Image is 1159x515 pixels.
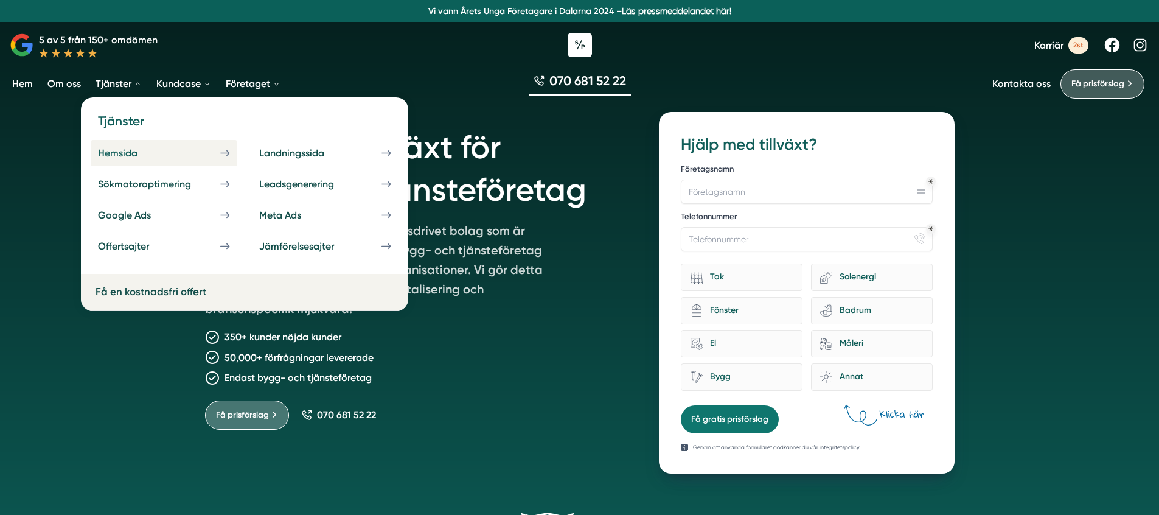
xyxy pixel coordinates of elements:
div: Meta Ads [259,209,330,221]
a: Leadsgenerering [252,171,399,197]
div: Sökmotoroptimering [98,178,220,190]
a: Offertsajter [91,233,237,259]
div: Google Ads [98,209,180,221]
h3: Hjälp med tillväxt? [681,134,932,156]
a: Jämförelsesajter [252,233,399,259]
a: 070 681 52 22 [301,409,376,421]
a: Tjänster [93,68,144,99]
div: Obligatoriskt [928,226,933,231]
a: Karriär 2st [1034,37,1088,54]
a: Kundcase [154,68,214,99]
h4: Tjänster [91,112,399,139]
span: Få prisförslag [1071,77,1124,91]
span: Få prisförslag [216,408,269,422]
div: Landningssida [259,147,353,159]
a: Kontakta oss [992,78,1051,89]
a: Google Ads [91,202,237,228]
h1: Vi skapar tillväxt för bygg- och tjänsteföretag [205,112,630,221]
div: Jämförelsesajter [259,240,363,252]
p: Genom att använda formuläret godkänner du vår integritetspolicy. [693,443,860,452]
label: Telefonnummer [681,211,932,225]
span: 070 681 52 22 [549,72,626,89]
a: Få prisförslag [205,401,289,430]
a: Sökmotoroptimering [91,171,237,197]
a: Hemsida [91,140,237,166]
p: Vi vann Årets Unga Företagare i Dalarna 2024 – [5,5,1154,17]
a: Meta Ads [252,202,399,228]
a: Hem [10,68,35,99]
p: 50,000+ förfrågningar levererade [224,350,374,365]
span: Karriär [1034,40,1063,51]
div: Obligatoriskt [928,179,933,184]
label: Företagsnamn [681,164,932,177]
div: Hemsida [98,147,167,159]
div: Leadsgenerering [259,178,363,190]
a: Om oss [45,68,83,99]
div: Offertsajter [98,240,178,252]
input: Telefonnummer [681,227,932,251]
a: Företaget [223,68,283,99]
a: Få prisförslag [1060,69,1144,99]
span: 2st [1068,37,1088,54]
a: Läs pressmeddelandet här! [622,6,731,16]
p: 5 av 5 från 150+ omdömen [39,32,158,47]
a: 070 681 52 22 [529,72,631,96]
a: Landningssida [252,140,399,166]
button: Få gratis prisförslag [681,405,779,433]
a: Få en kostnadsfri offert [96,286,206,298]
p: 350+ kunder nöjda kunder [224,329,341,345]
input: Företagsnamn [681,180,932,204]
span: 070 681 52 22 [317,409,376,421]
p: Endast bygg- och tjänsteföretag [224,370,372,385]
